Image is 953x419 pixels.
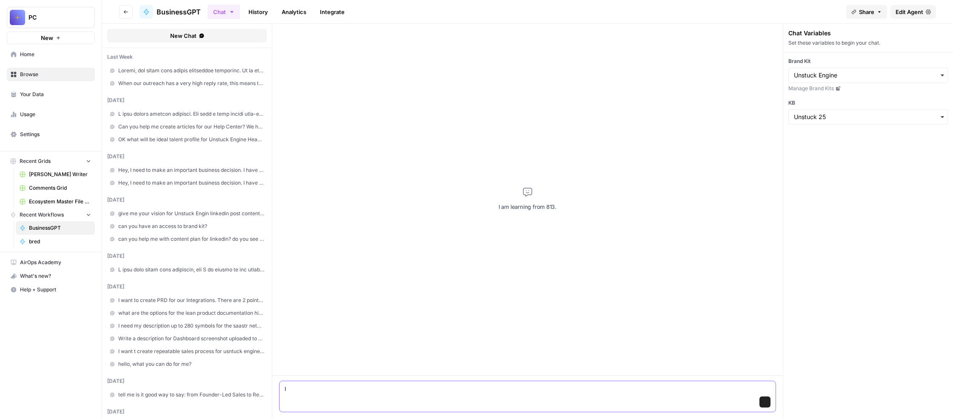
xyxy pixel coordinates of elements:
span: I want t create repeatable sales process for usntuck engine. where to start? [118,348,264,355]
a: When our outreach has a very high reply rate, this means that we found the message market fit. Wh... [107,77,267,90]
span: Loremi, dol sitam cons adipis elitseddoe temporinc. Ut la etdolor magnaali, enimadm ve quisno exe... [118,67,264,74]
label: KB [788,99,948,107]
a: BusinessGPT [16,221,95,235]
span: bred [29,238,91,245]
div: last week [107,53,267,61]
span: Help + Support [20,286,91,294]
a: History [243,5,273,19]
span: Share [859,8,874,16]
a: Manage Brand Kits [788,85,948,92]
span: what are the options for the lean product documentation hierarchy: product roadmap, product requi... [118,309,264,317]
a: can you help me with content plan for linkedin? do you see our brand kit and knowledge base? [107,233,267,245]
button: Share [846,5,887,19]
a: BusinessGPT [140,5,201,19]
div: [DATE] [107,196,267,204]
textarea: I hav [285,385,770,393]
div: Chat Variables [788,29,948,37]
span: New [41,34,53,42]
a: Settings [7,128,95,141]
a: bred [16,235,95,248]
span: Recent Grids [20,157,51,165]
button: New [7,31,95,44]
span: OK what will be ideal talent profile for Unstuck Engine Head of Sales? [118,136,264,143]
span: Browse [20,71,91,78]
div: [DATE] [107,283,267,291]
a: Hey, I need to make an important business decision. I have this idea for LinkedIn Voice Note: Hey... [107,164,267,177]
button: New Chat [107,29,267,43]
span: AirOps Academy [20,259,91,266]
a: Hey, I need to make an important business decision. I have this idea for LinkedIn Voice Note: Hey... [107,177,267,189]
span: hello, what you can do for me? [118,360,264,368]
span: Comments Grid [29,184,91,192]
a: AirOps Academy [7,256,95,269]
img: PC Logo [10,10,25,25]
div: [DATE] [107,97,267,104]
span: Home [20,51,91,58]
a: what are the options for the lean product documentation hierarchy: product roadmap, product requi... [107,307,267,319]
a: Loremi, dol sitam cons adipis elitseddoe temporinc. Ut la etdolor magnaali, enimadm ve quisno exe... [107,64,267,77]
span: I need my description up to 280 symbols for the saastr networking portal: Tell others about yours... [118,322,264,330]
a: Can you help me create articles for our Help Center? We host it on intercom [107,120,267,133]
span: Settings [20,131,91,138]
span: Hey, I need to make an important business decision. I have this idea for LinkedIn Voice Note: Hey... [118,179,264,187]
span: L ipsu dolo sitam cons adipiscin, eli S do eiusmo te inc utlaboreetdol magnaa en-ad-minimv qui no... [118,266,264,274]
a: hello, what you can do for me? [107,358,267,371]
button: Chat [208,5,240,19]
a: Edit Agent [890,5,936,19]
label: Brand Kit [788,57,948,65]
input: Unstuck Engine [794,71,942,80]
span: PC [29,13,80,22]
p: I am learning from 813. [499,202,556,211]
a: Your Data [7,88,95,101]
a: Integrate [315,5,350,19]
a: I want t create repeatable sales process for usntuck engine. where to start? [107,345,267,358]
a: Usage [7,108,95,121]
a: tell me is it good way to say: from Founder-Led Sales to Revenue Operations [107,388,267,401]
div: [DATE] [107,377,267,385]
span: Ecosystem Master File - SaaS.csv [29,198,91,205]
button: Recent Grids [7,155,95,168]
span: BusinessGPT [157,7,201,17]
span: Your Data [20,91,91,98]
button: What's new? [7,269,95,283]
span: New Chat [170,31,197,40]
span: BusinessGPT [29,224,91,232]
a: Analytics [277,5,311,19]
span: [PERSON_NAME] Writer [29,171,91,178]
span: can you have an access to brand kit? [118,222,264,230]
div: [DATE] [107,408,267,416]
a: I need my description up to 280 symbols for the saastr networking portal: Tell others about yours... [107,319,267,332]
button: Workspace: PC [7,7,95,28]
a: Browse [7,68,95,81]
a: [PERSON_NAME] Writer [16,168,95,181]
span: Can you help me create articles for our Help Center? We host it on intercom [118,123,264,131]
a: Home [7,48,95,61]
div: [DATE] [107,252,267,260]
span: can you help me with content plan for linkedin? do you see our brand kit and knowledge base? [118,235,264,243]
span: L ipsu dolors ametcon adipisci. Eli sedd e temp incidi utla-etdolor m aliquae. A mini, ven qui no... [118,110,264,118]
a: Comments Grid [16,181,95,195]
span: Usage [20,111,91,118]
button: Help + Support [7,283,95,296]
a: give me your vision for Unstuck Engin linkedin post content calendar with daily publishing [107,207,267,220]
span: When our outreach has a very high reply rate, this means that we found the message market fit. Wh... [118,80,264,87]
span: give me your vision for Unstuck Engin linkedin post content calendar with daily publishing [118,210,264,217]
input: Unstuck 25 [794,113,942,121]
div: What's new? [7,270,94,282]
a: L ipsu dolo sitam cons adipiscin, eli S do eiusmo te inc utlaboreetdol magnaa en-ad-minimv qui no... [107,263,267,276]
span: tell me is it good way to say: from Founder-Led Sales to Revenue Operations [118,391,264,399]
a: can you have an access to brand kit? [107,220,267,233]
a: Ecosystem Master File - SaaS.csv [16,195,95,208]
div: [DATE] [107,153,267,160]
button: Recent Workflows [7,208,95,221]
a: I want to create PRD for our Integrations. There are 2 points I want to discuss: 1 - Waterfall We... [107,294,267,307]
div: Set these variables to begin your chat. [788,39,948,47]
a: Write a description for Dashboard screenshot uploaded to G2 [107,332,267,345]
span: Edit Agent [896,8,923,16]
a: OK what will be ideal talent profile for Unstuck Engine Head of Sales? [107,133,267,146]
a: L ipsu dolors ametcon adipisci. Eli sedd e temp incidi utla-etdolor m aliquae. A mini, ven qui no... [107,108,267,120]
span: Hey, I need to make an important business decision. I have this idea for LinkedIn Voice Note: Hey... [118,166,264,174]
span: Write a description for Dashboard screenshot uploaded to G2 [118,335,264,342]
span: I want to create PRD for our Integrations. There are 2 points I want to discuss: 1 - Waterfall We... [118,296,264,304]
span: Recent Workflows [20,211,64,219]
